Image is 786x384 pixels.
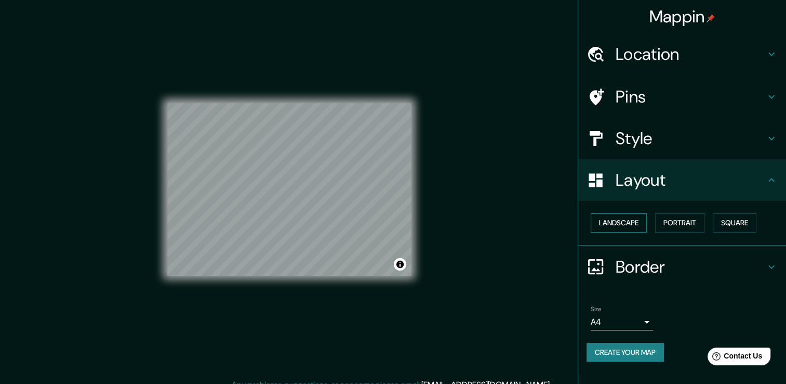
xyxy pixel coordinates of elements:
button: Toggle attribution [394,258,406,271]
h4: Pins [616,86,765,107]
div: Location [578,33,786,75]
h4: Border [616,257,765,277]
div: Style [578,118,786,159]
button: Landscape [591,213,647,233]
img: pin-icon.png [707,14,715,22]
label: Size [591,304,602,313]
iframe: Help widget launcher [694,343,775,373]
div: Layout [578,159,786,201]
h4: Mappin [649,6,715,27]
div: Border [578,246,786,288]
h4: Style [616,128,765,149]
div: Pins [578,76,786,118]
button: Square [713,213,756,233]
button: Portrait [655,213,704,233]
div: A4 [591,314,653,330]
button: Create your map [587,343,664,362]
h4: Layout [616,170,765,190]
h4: Location [616,44,765,65]
canvas: Map [167,103,411,276]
